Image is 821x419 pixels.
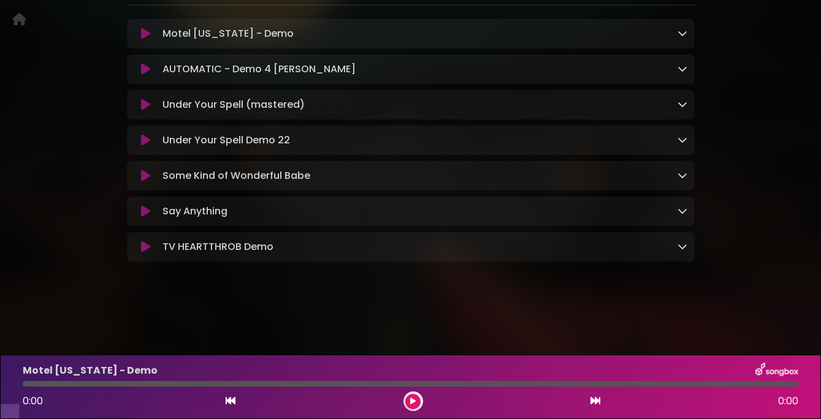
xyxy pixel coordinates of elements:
[162,26,294,41] p: Motel [US_STATE] - Demo
[162,97,305,112] p: Under Your Spell (mastered)
[162,133,290,148] p: Under Your Spell Demo 22
[162,204,227,219] p: Say Anything
[162,240,273,254] p: TV HEARTTHROB Demo
[162,168,310,183] p: Some Kind of Wonderful Babe
[162,62,356,77] p: AUTOMATIC - Demo 4 [PERSON_NAME]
